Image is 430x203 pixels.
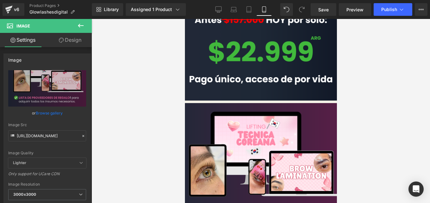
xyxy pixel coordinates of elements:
[408,181,424,197] div: Open Intercom Messenger
[13,192,36,197] b: 3000x3000
[29,3,92,8] a: Product Pages
[104,7,119,12] span: Library
[13,160,26,165] b: Lighter
[339,3,371,16] a: Preview
[29,9,68,15] span: Glowlashesdigital
[8,123,86,127] div: Image Src
[47,33,93,47] a: Design
[8,130,86,141] input: Link
[346,6,364,13] span: Preview
[295,3,308,16] button: Redo
[415,3,427,16] button: More
[8,54,22,63] div: Image
[16,23,30,28] span: Image
[226,3,241,16] a: Laptop
[256,3,272,16] a: Mobile
[8,151,86,155] div: Image Quality
[8,182,86,187] div: Image Resolution
[280,3,293,16] button: Undo
[374,3,412,16] button: Publish
[318,6,329,13] span: Save
[241,3,256,16] a: Tablet
[36,108,63,119] a: Browse gallery
[92,3,123,16] a: New Library
[8,171,86,181] div: Only support for UCare CDN
[381,7,397,12] span: Publish
[3,3,24,16] a: v6
[211,3,226,16] a: Desktop
[131,6,181,13] div: Assigned 1 Product
[8,110,86,116] div: or
[13,5,21,14] div: v6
